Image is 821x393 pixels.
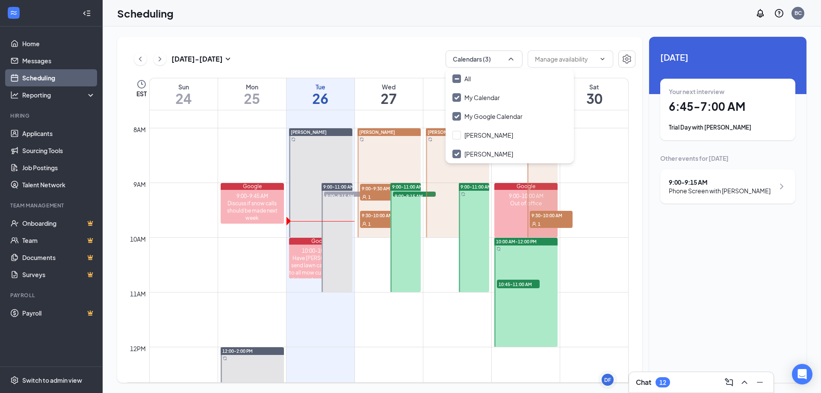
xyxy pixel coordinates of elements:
a: PayrollCrown [22,304,95,322]
div: Out of office [494,200,558,207]
svg: ChevronRight [777,181,787,192]
svg: Sync [291,137,295,142]
div: DF [604,376,611,384]
svg: Analysis [10,91,19,99]
span: 10:00 AM-12:00 PM [496,239,537,245]
span: 1 [538,221,540,227]
div: Open Intercom Messenger [792,364,812,384]
a: August 26, 2025 [286,78,354,110]
div: Your next interview [669,87,787,96]
span: 12:00-2:00 PM [222,348,253,354]
span: [PERSON_NAME] [428,130,464,135]
svg: Settings [10,376,19,384]
a: August 25, 2025 [218,78,286,110]
svg: ChevronDown [599,56,606,62]
div: 12pm [128,344,148,353]
svg: User [362,195,367,200]
svg: Clock [136,79,147,89]
div: Google [221,183,284,190]
h3: [DATE] - [DATE] [171,54,223,64]
input: Manage availability [535,54,596,64]
div: 9am [132,180,148,189]
a: Home [22,35,95,52]
svg: Sync [360,137,364,142]
svg: ChevronUp [739,377,750,387]
div: 9:00-10:00 AM [494,192,558,200]
button: Calendars (3)ChevronUp [446,50,523,68]
a: August 30, 2025 [560,78,628,110]
span: 1 [368,221,371,227]
svg: Settings [622,54,632,64]
h1: 6:45 - 7:00 AM [669,99,787,114]
span: 9:00-11:00 AM [323,184,354,190]
a: August 24, 2025 [150,78,218,110]
div: Sat [560,83,628,91]
svg: User [362,222,367,227]
a: TeamCrown [22,232,95,249]
div: Tue [286,83,354,91]
span: 1 [368,194,371,200]
a: Scheduling [22,69,95,86]
h1: 30 [560,91,628,106]
div: 8am [132,125,148,134]
div: 11am [128,289,148,298]
svg: Collapse [83,9,91,18]
span: 9:30-10:00 AM [360,211,403,219]
button: Minimize [753,375,767,389]
div: 12 [659,379,666,386]
div: Thu [423,83,491,91]
a: Job Postings [22,159,95,176]
h1: Scheduling [117,6,174,21]
a: Messages [22,52,95,69]
div: Mon [218,83,286,91]
a: Sourcing Tools [22,142,95,159]
svg: ChevronLeft [136,54,145,64]
svg: QuestionInfo [774,8,784,18]
h1: 26 [286,91,354,106]
div: Hiring [10,112,94,119]
a: OnboardingCrown [22,215,95,232]
span: [PERSON_NAME] [291,130,327,135]
svg: Sync [496,247,501,251]
svg: Minimize [755,377,765,387]
span: 9:30-10:00 AM [530,211,573,219]
svg: Sync [428,137,432,142]
span: 9:00-11:00 AM [392,184,423,190]
div: 10:00-10:45 AM [289,247,352,254]
a: SurveysCrown [22,266,95,283]
span: [PERSON_NAME] [359,130,395,135]
svg: ChevronRight [156,54,164,64]
svg: Sync [223,356,227,360]
h1: 27 [355,91,423,106]
a: Applicants [22,125,95,142]
button: ChevronLeft [134,53,147,65]
a: Talent Network [22,176,95,193]
div: Switch to admin view [22,376,82,384]
svg: ChevronUp [507,55,515,63]
svg: Notifications [755,8,765,18]
div: Wed [355,83,423,91]
div: Other events for [DATE] [660,154,795,163]
span: EST [136,89,147,98]
button: Settings [618,50,635,68]
a: DocumentsCrown [22,249,95,266]
h1: 24 [150,91,218,106]
div: 9:00 - 9:15 AM [669,178,771,186]
span: [DATE] [660,50,795,64]
h1: 28 [423,91,491,106]
svg: SmallChevronDown [223,54,233,64]
span: 9:00-9:15 AM [324,192,367,200]
div: BC [794,9,802,17]
span: 10:45-11:00 AM [497,280,540,288]
div: Sun [150,83,218,91]
div: Reporting [22,91,96,99]
div: Google [289,238,352,245]
a: August 27, 2025 [355,78,423,110]
div: Payroll [10,292,94,299]
span: 9:00-9:15 AM [393,192,436,200]
a: August 28, 2025 [423,78,491,110]
div: Have [PERSON_NAME] send lawn care estimate to all mow customers that did not already request it [289,254,352,284]
span: 9:00-9:30 AM [360,184,403,192]
div: Discuss if snow calls should be made next week [221,200,284,222]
